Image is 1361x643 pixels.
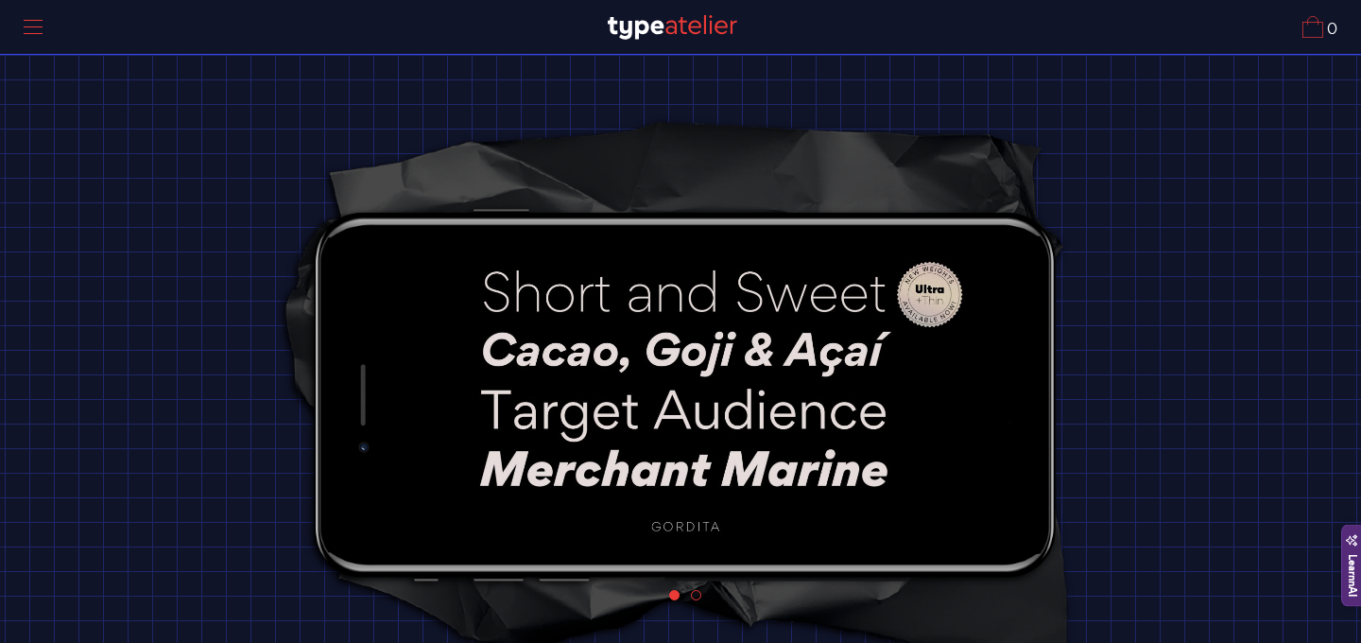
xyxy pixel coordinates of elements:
img: TA_Logo.svg [608,15,737,40]
a: 2 [691,590,701,600]
a: 1 [669,590,680,600]
span: 0 [1323,22,1337,38]
div: Apri il pannello di LearnnAI [1341,525,1361,607]
span: LearnnAI [1346,554,1357,597]
a: 0 [1302,16,1337,38]
img: Cart_Icon.svg [1302,16,1323,38]
img: Gordita [406,236,965,550]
